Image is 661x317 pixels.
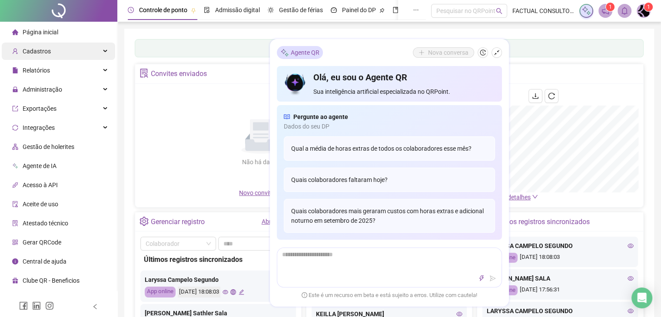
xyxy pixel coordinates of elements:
div: Últimos registros sincronizados [144,254,292,265]
div: [PERSON_NAME] SALA [487,274,634,283]
span: Ver detalhes [497,194,531,201]
span: user-add [12,48,18,54]
span: 1 [647,4,650,10]
span: search [496,8,502,14]
span: solution [12,220,18,226]
span: apartment [12,144,18,150]
span: download [532,92,539,99]
span: Administração [23,86,62,93]
span: clock-circle [128,7,134,13]
div: Últimos registros sincronizados [493,215,590,229]
span: bell [621,7,628,15]
span: Novo convite [239,189,282,196]
div: Quais colaboradores faltaram hoje? [284,168,495,192]
div: Quais colaboradores mais geraram custos com horas extras e adicional noturno em setembro de 2025? [284,199,495,233]
span: Central de ajuda [23,258,66,265]
span: eye [223,289,228,295]
img: sparkle-icon.fc2bf0ac1784a2077858766a79e2daf3.svg [280,48,289,57]
span: linkedin [32,301,41,310]
div: Gerenciar registro [151,215,205,229]
span: dashboard [331,7,337,13]
span: sync [12,125,18,131]
span: Agente de IA [23,162,56,169]
span: Relatórios [23,67,50,74]
div: Convites enviados [151,66,207,81]
span: history [480,50,486,56]
a: Abrir registro [262,218,297,225]
span: thunderbolt [478,275,485,281]
span: gift [12,277,18,284]
button: Nova conversa [413,47,474,58]
span: eye [628,308,634,314]
span: edit [239,289,244,295]
div: Laryssa Campelo Segundo [145,275,292,284]
span: Clube QR - Beneficios [23,277,80,284]
span: Controle de ponto [139,7,187,13]
span: Admissão digital [215,7,260,13]
span: qrcode [12,239,18,245]
span: audit [12,201,18,207]
h4: Olá, eu sou o Agente QR [313,71,495,83]
span: exclamation-circle [302,292,307,297]
span: book [392,7,399,13]
span: Atestado técnico [23,220,68,227]
span: export [12,106,18,112]
div: Open Intercom Messenger [631,287,652,308]
span: setting [140,217,149,226]
sup: 1 [606,3,614,11]
span: Pergunte ao agente [293,112,348,122]
span: notification [601,7,609,15]
span: shrink [494,50,500,56]
span: 1 [609,4,612,10]
span: instagram [45,301,54,310]
span: pushpin [191,8,196,13]
div: LARYSSA CAMPELO SEGUNDO [487,306,634,316]
span: Dados do seu DP [284,122,495,131]
span: left [92,304,98,310]
span: info-circle [12,258,18,264]
span: FACTUAL CONSULTORIA EM NEGOCIOS [512,6,574,16]
div: App online [145,287,176,297]
span: down [532,194,538,200]
div: Não há dados [221,157,301,167]
span: solution [140,69,149,78]
span: Gestão de holerites [23,143,74,150]
span: Acesso à API [23,182,58,188]
span: home [12,29,18,35]
div: [DATE] 17:56:31 [487,285,634,295]
span: file-done [204,7,210,13]
span: eye [628,243,634,249]
button: thunderbolt [476,273,487,284]
div: Qual a média de horas extras de todos os colaboradores esse mês? [284,136,495,161]
img: sparkle-icon.fc2bf0ac1784a2077858766a79e2daf3.svg [581,6,591,16]
span: reload [548,92,555,99]
span: global [230,289,236,295]
span: Painel do DP [342,7,376,13]
span: Integrações [23,124,55,131]
span: Gerar QRCode [23,239,61,246]
img: 71000 [637,4,650,17]
span: Gestão de férias [279,7,323,13]
span: eye [456,311,462,317]
span: pushpin [379,8,385,13]
span: eye [628,275,634,281]
span: Sua inteligência artificial especializada no QRPoint. [313,87,495,96]
a: Ver detalhes down [497,194,538,201]
span: Este é um recurso em beta e está sujeito a erros. Utilize com cautela! [302,291,477,300]
span: Exportações [23,105,56,112]
span: sun [268,7,274,13]
span: read [284,112,290,122]
span: lock [12,86,18,92]
span: file [12,67,18,73]
div: [DATE] 18:08:03 [487,253,634,263]
div: LARYSSA CAMPELO SEGUNDO [487,241,634,251]
div: [DATE] 18:08:03 [178,287,220,297]
span: facebook [19,301,28,310]
span: Página inicial [23,29,58,36]
span: ellipsis [413,7,419,13]
span: Aceite de uso [23,201,58,208]
sup: Atualize o seu contato no menu Meus Dados [644,3,653,11]
span: Cadastros [23,48,51,55]
span: api [12,182,18,188]
button: send [488,273,498,284]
